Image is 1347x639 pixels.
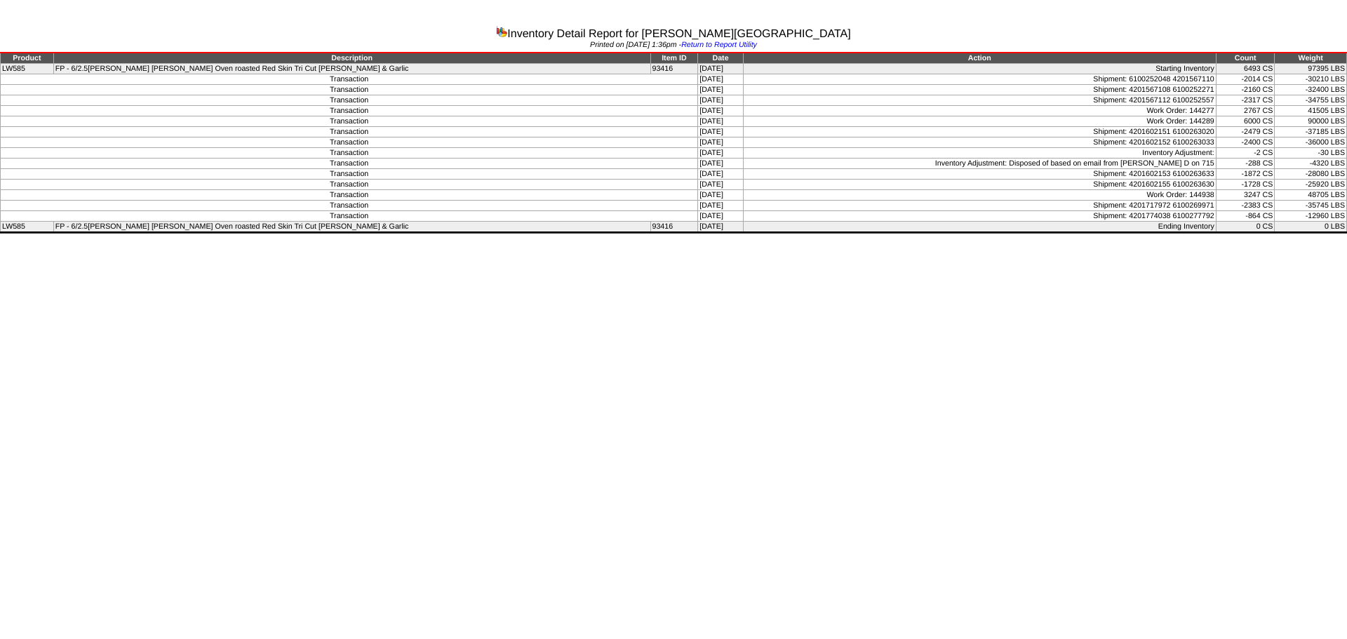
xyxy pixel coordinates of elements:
td: [DATE] [698,116,743,127]
td: Shipment: 4201602152 6100263033 [743,137,1216,148]
td: 2767 CS [1216,106,1275,116]
td: Shipment: 4201567112 6100252557 [743,95,1216,106]
td: Ending Inventory [743,222,1216,233]
td: Action [743,53,1216,64]
td: Transaction [1,169,698,180]
td: -2160 CS [1216,85,1275,95]
td: [DATE] [698,148,743,159]
td: Transaction [1,116,698,127]
td: [DATE] [698,85,743,95]
td: -288 CS [1216,159,1275,169]
td: Transaction [1,159,698,169]
td: -1872 CS [1216,169,1275,180]
td: 93416 [650,64,698,74]
td: -35745 LBS [1275,201,1347,211]
td: -28080 LBS [1275,169,1347,180]
td: Transaction [1,190,698,201]
td: FP - 6/2.5[PERSON_NAME] [PERSON_NAME] Oven roasted Red Skin Tri Cut [PERSON_NAME] & Garlic [53,222,650,233]
td: Transaction [1,95,698,106]
td: -32400 LBS [1275,85,1347,95]
td: [DATE] [698,137,743,148]
td: Product [1,53,54,64]
td: 6000 CS [1216,116,1275,127]
td: -4320 LBS [1275,159,1347,169]
td: -37185 LBS [1275,127,1347,137]
td: -2014 CS [1216,74,1275,85]
td: -36000 LBS [1275,137,1347,148]
td: Transaction [1,85,698,95]
td: [DATE] [698,180,743,190]
td: [DATE] [698,169,743,180]
img: graph.gif [496,26,507,37]
td: 48705 LBS [1275,190,1347,201]
td: 3247 CS [1216,190,1275,201]
td: -12960 LBS [1275,211,1347,222]
td: Transaction [1,180,698,190]
td: [DATE] [698,95,743,106]
td: Transaction [1,137,698,148]
td: Transaction [1,201,698,211]
td: Description [53,53,650,64]
td: [DATE] [698,64,743,74]
td: -2400 CS [1216,137,1275,148]
td: -2383 CS [1216,201,1275,211]
td: -864 CS [1216,211,1275,222]
td: -30210 LBS [1275,74,1347,85]
a: Return to Report Utility [681,41,757,49]
td: Date [698,53,743,64]
td: Shipment: 4201602155 6100263630 [743,180,1216,190]
td: 0 LBS [1275,222,1347,233]
td: -1728 CS [1216,180,1275,190]
td: Transaction [1,127,698,137]
td: Transaction [1,106,698,116]
td: -34755 LBS [1275,95,1347,106]
td: Inventory Adjustment: Disposed of based on email from [PERSON_NAME] D on 715 [743,159,1216,169]
td: 6493 CS [1216,64,1275,74]
td: 93416 [650,222,698,233]
td: [DATE] [698,159,743,169]
td: LW585 [1,64,54,74]
td: Shipment: 4201774038 6100277792 [743,211,1216,222]
td: LW585 [1,222,54,233]
td: Item ID [650,53,698,64]
td: Transaction [1,211,698,222]
td: -2317 CS [1216,95,1275,106]
td: Shipment: 4201567108 6100252271 [743,85,1216,95]
td: Work Order: 144938 [743,190,1216,201]
td: -2479 CS [1216,127,1275,137]
td: [DATE] [698,127,743,137]
td: -2 CS [1216,148,1275,159]
td: Work Order: 144277 [743,106,1216,116]
td: Shipment: 6100252048 4201567110 [743,74,1216,85]
td: Work Order: 144289 [743,116,1216,127]
td: Shipment: 4201602151 6100263020 [743,127,1216,137]
td: Transaction [1,74,698,85]
td: -25920 LBS [1275,180,1347,190]
td: Shipment: 4201602153 6100263633 [743,169,1216,180]
td: [DATE] [698,211,743,222]
td: Starting Inventory [743,64,1216,74]
td: -30 LBS [1275,148,1347,159]
td: Transaction [1,148,698,159]
td: 0 CS [1216,222,1275,233]
td: [DATE] [698,106,743,116]
td: Inventory Adjustment: [743,148,1216,159]
td: Weight [1275,53,1347,64]
td: 41505 LBS [1275,106,1347,116]
td: Count [1216,53,1275,64]
td: 90000 LBS [1275,116,1347,127]
td: Shipment: 4201717972 6100269971 [743,201,1216,211]
td: [DATE] [698,222,743,233]
td: [DATE] [698,74,743,85]
td: [DATE] [698,190,743,201]
td: [DATE] [698,201,743,211]
td: FP - 6/2.5[PERSON_NAME] [PERSON_NAME] Oven roasted Red Skin Tri Cut [PERSON_NAME] & Garlic [53,64,650,74]
td: 97395 LBS [1275,64,1347,74]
